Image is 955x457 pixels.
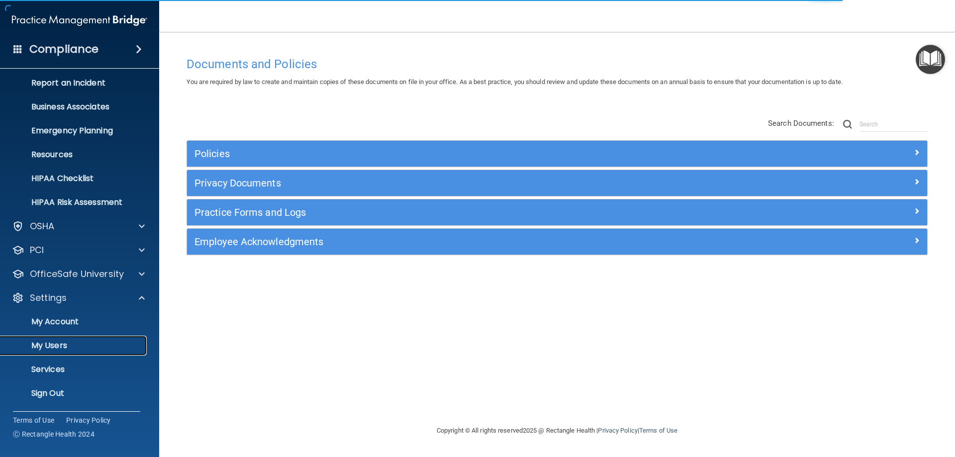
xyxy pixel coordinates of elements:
p: My Users [6,341,142,351]
a: Policies [194,146,920,162]
img: PMB logo [12,10,147,30]
iframe: Drift Widget Chat Controller [783,386,943,426]
h5: Privacy Documents [194,178,735,188]
p: OfficeSafe University [30,268,124,280]
h4: Compliance [29,42,98,56]
p: HIPAA Checklist [6,174,142,183]
a: Privacy Policy [598,427,637,434]
p: PCI [30,244,44,256]
a: Privacy Documents [194,175,920,191]
h4: Documents and Policies [187,58,928,71]
a: Privacy Policy [66,415,111,425]
a: Settings [12,292,145,304]
a: Terms of Use [639,427,677,434]
p: Sign Out [6,388,142,398]
h5: Policies [194,148,735,159]
input: Search [859,117,928,132]
span: Search Documents: [768,119,834,128]
p: Settings [30,292,67,304]
img: ic-search.3b580494.png [843,120,852,129]
button: Open Resource Center [916,45,945,74]
p: My Account [6,317,142,327]
p: Services [6,365,142,374]
a: Practice Forms and Logs [194,204,920,220]
p: Report an Incident [6,78,142,88]
h5: Employee Acknowledgments [194,236,735,247]
p: OSHA [30,220,55,232]
p: Resources [6,150,142,160]
p: Business Associates [6,102,142,112]
p: Emergency Planning [6,126,142,136]
h5: Practice Forms and Logs [194,207,735,218]
a: PCI [12,244,145,256]
a: Terms of Use [13,415,54,425]
span: You are required by law to create and maintain copies of these documents on file in your office. ... [187,78,843,86]
span: Ⓒ Rectangle Health 2024 [13,429,95,439]
p: HIPAA Risk Assessment [6,197,142,207]
a: OfficeSafe University [12,268,145,280]
a: Employee Acknowledgments [194,234,920,250]
div: Copyright © All rights reserved 2025 @ Rectangle Health | | [376,415,739,447]
a: OSHA [12,220,145,232]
